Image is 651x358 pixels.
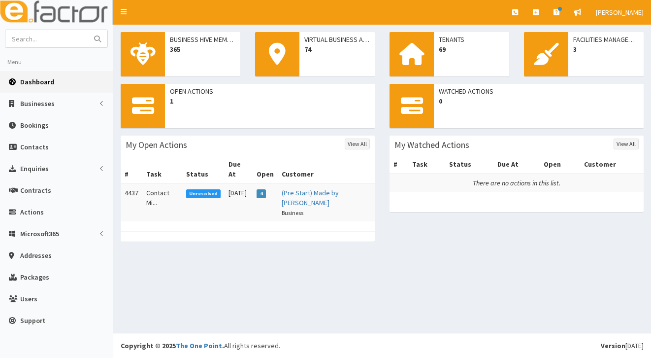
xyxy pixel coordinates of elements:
[282,188,339,207] a: (Pre Start) Made by [PERSON_NAME]
[439,86,639,96] span: Watched Actions
[573,44,639,54] span: 3
[304,44,370,54] span: 74
[142,183,182,221] td: Contact Mi...
[394,141,469,149] h3: My Watched Actions
[439,44,504,54] span: 69
[278,155,375,183] th: Customer
[439,96,639,106] span: 0
[439,35,504,44] span: Tenants
[186,189,221,198] span: Unresolved
[408,155,445,174] th: Task
[170,96,370,106] span: 1
[493,155,540,174] th: Due At
[282,209,303,216] small: Business
[573,35,639,44] span: Facilities Management
[253,155,278,183] th: Open
[20,186,51,195] span: Contracts
[473,179,560,187] i: There are no actions in this list.
[20,273,49,282] span: Packages
[614,139,639,149] a: View All
[20,77,54,86] span: Dashboard
[257,189,266,198] span: 4
[20,143,49,151] span: Contacts
[20,99,55,108] span: Businesses
[20,294,37,303] span: Users
[601,341,644,351] div: [DATE]
[113,333,651,358] footer: All rights reserved.
[225,155,253,183] th: Due At
[20,229,59,238] span: Microsoft365
[20,316,45,325] span: Support
[540,155,580,174] th: Open
[170,35,235,44] span: Business Hive Members
[225,183,253,221] td: [DATE]
[20,208,44,216] span: Actions
[5,30,88,47] input: Search...
[170,86,370,96] span: Open Actions
[580,155,644,174] th: Customer
[390,155,408,174] th: #
[121,155,142,183] th: #
[345,139,370,149] a: View All
[601,341,625,350] b: Version
[142,155,182,183] th: Task
[170,44,235,54] span: 365
[20,121,49,130] span: Bookings
[121,341,224,350] strong: Copyright © 2025 .
[182,155,225,183] th: Status
[20,251,52,260] span: Addresses
[121,183,142,221] td: 4437
[445,155,493,174] th: Status
[304,35,370,44] span: Virtual Business Addresses
[596,8,644,17] span: [PERSON_NAME]
[126,141,187,149] h3: My Open Actions
[176,341,222,350] a: The One Point
[20,164,49,173] span: Enquiries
